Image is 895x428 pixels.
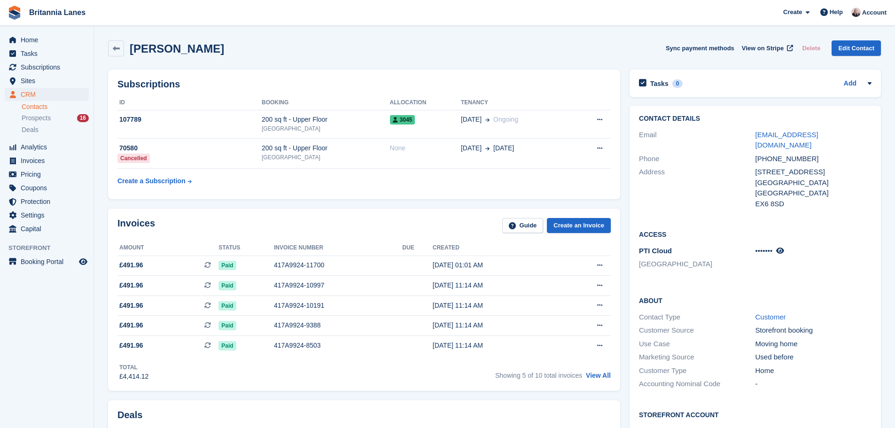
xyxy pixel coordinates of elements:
div: [DATE] 11:14 AM [433,301,561,311]
h2: [PERSON_NAME] [130,42,224,55]
div: Create a Subscription [117,176,186,186]
div: [GEOGRAPHIC_DATA] [755,188,872,199]
div: - [755,379,872,389]
span: £491.96 [119,280,143,290]
span: Subscriptions [21,61,77,74]
span: Showing 5 of 10 total invoices [495,372,582,379]
span: £491.96 [119,260,143,270]
th: Due [402,241,432,256]
span: Help [830,8,843,17]
h2: Access [639,229,872,239]
div: [DATE] 01:01 AM [433,260,561,270]
span: Pricing [21,168,77,181]
div: 0 [672,79,683,88]
div: Contact Type [639,312,755,323]
a: menu [5,222,89,235]
div: [GEOGRAPHIC_DATA] [755,178,872,188]
a: menu [5,47,89,60]
div: [STREET_ADDRESS] [755,167,872,178]
span: Capital [21,222,77,235]
a: Add [844,78,856,89]
a: Britannia Lanes [25,5,89,20]
a: menu [5,209,89,222]
span: £491.96 [119,320,143,330]
a: Customer [755,313,786,321]
li: [GEOGRAPHIC_DATA] [639,259,755,270]
a: menu [5,74,89,87]
div: Cancelled [117,154,150,163]
span: £491.96 [119,341,143,350]
span: Home [21,33,77,47]
span: Analytics [21,140,77,154]
a: menu [5,33,89,47]
div: £4,414.12 [119,372,148,381]
div: Phone [639,154,755,164]
a: menu [5,88,89,101]
th: Created [433,241,561,256]
span: Booking Portal [21,255,77,268]
div: Moving home [755,339,872,350]
h2: Storefront Account [639,410,872,419]
div: 417A9924-8503 [274,341,402,350]
div: 417A9924-10997 [274,280,402,290]
th: Allocation [390,95,461,110]
a: Prospects 16 [22,113,89,123]
a: View on Stripe [738,40,795,56]
button: Sync payment methods [666,40,734,56]
span: Paid [218,301,236,311]
a: menu [5,195,89,208]
span: Tasks [21,47,77,60]
span: [DATE] [493,143,514,153]
th: Invoice number [274,241,402,256]
span: Prospects [22,114,51,123]
h2: Invoices [117,218,155,233]
span: Deals [22,125,39,134]
div: Address [639,167,755,209]
span: Account [862,8,887,17]
span: PTI Cloud [639,247,672,255]
span: £491.96 [119,301,143,311]
span: Invoices [21,154,77,167]
div: 200 sq ft - Upper Floor [262,115,390,125]
h2: Deals [117,410,142,420]
div: [GEOGRAPHIC_DATA] [262,125,390,133]
button: Delete [798,40,824,56]
a: menu [5,168,89,181]
span: Ongoing [493,116,518,123]
a: [EMAIL_ADDRESS][DOMAIN_NAME] [755,131,818,149]
a: menu [5,140,89,154]
a: Create an Invoice [547,218,611,233]
th: ID [117,95,262,110]
div: [GEOGRAPHIC_DATA] [262,153,390,162]
span: Sites [21,74,77,87]
h2: Tasks [650,79,669,88]
div: [DATE] 11:14 AM [433,280,561,290]
a: Deals [22,125,89,135]
span: Settings [21,209,77,222]
div: 200 sq ft - Upper Floor [262,143,390,153]
h2: Contact Details [639,115,872,123]
div: EX6 8SD [755,199,872,210]
th: Status [218,241,274,256]
div: Home [755,366,872,376]
a: menu [5,61,89,74]
a: menu [5,154,89,167]
th: Booking [262,95,390,110]
span: Paid [218,261,236,270]
span: [DATE] [461,143,482,153]
div: Storefront booking [755,325,872,336]
h2: Subscriptions [117,79,611,90]
div: 16 [77,114,89,122]
div: Customer Source [639,325,755,336]
span: ••••••• [755,247,773,255]
a: Edit Contact [832,40,881,56]
span: Coupons [21,181,77,195]
a: View All [586,372,611,379]
span: Paid [218,321,236,330]
a: Contacts [22,102,89,111]
a: menu [5,181,89,195]
th: Tenancy [461,95,573,110]
a: Preview store [78,256,89,267]
img: Alexandra Lane [851,8,861,17]
h2: About [639,296,872,305]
